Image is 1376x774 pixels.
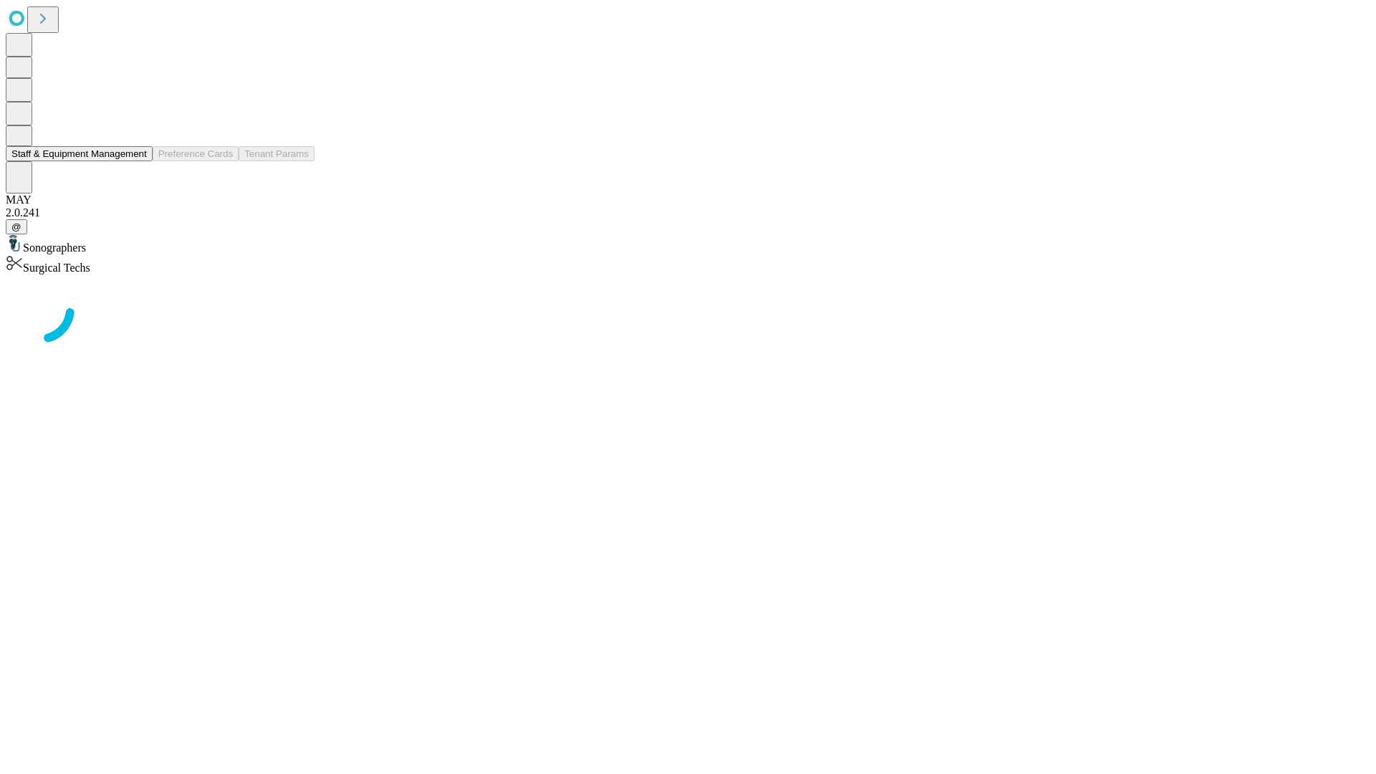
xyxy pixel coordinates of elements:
[6,146,153,161] button: Staff & Equipment Management
[6,219,27,234] button: @
[11,221,21,232] span: @
[153,146,239,161] button: Preference Cards
[6,254,1370,274] div: Surgical Techs
[6,206,1370,219] div: 2.0.241
[239,146,315,161] button: Tenant Params
[6,193,1370,206] div: MAY
[6,234,1370,254] div: Sonographers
